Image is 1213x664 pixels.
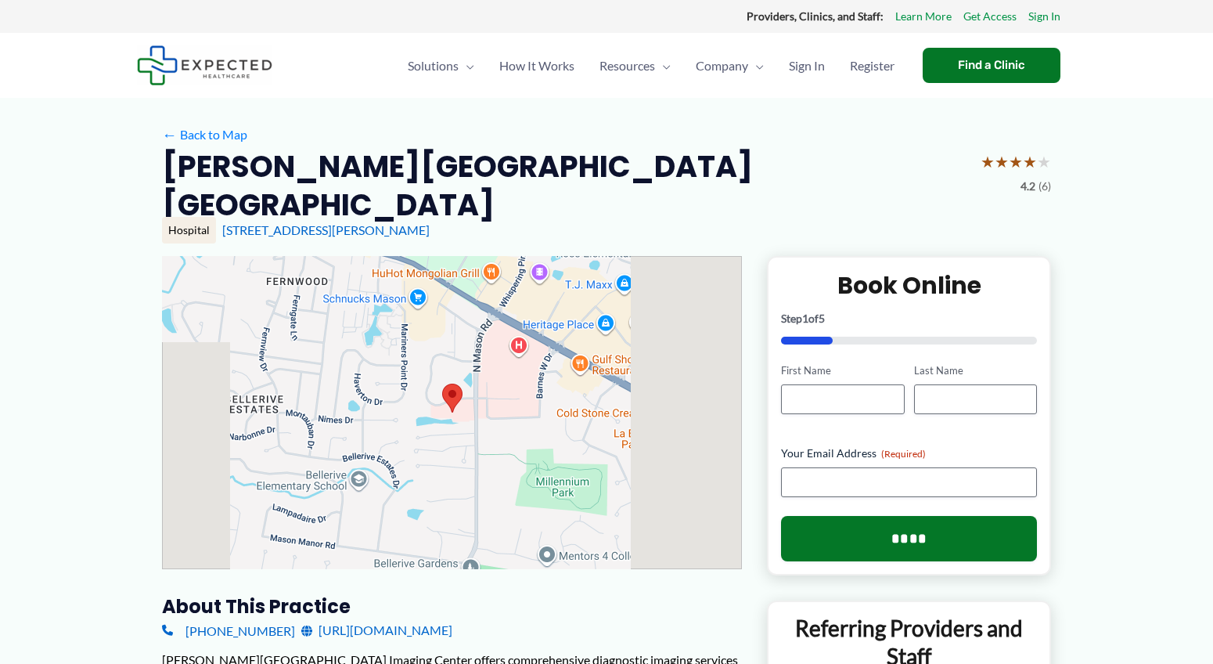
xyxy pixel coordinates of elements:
[162,619,295,642] a: [PHONE_NUMBER]
[395,38,487,93] a: SolutionsMenu Toggle
[781,363,904,378] label: First Name
[850,38,894,93] span: Register
[599,38,655,93] span: Resources
[222,222,430,237] a: [STREET_ADDRESS][PERSON_NAME]
[162,123,247,146] a: ←Back to Map
[1028,6,1060,27] a: Sign In
[781,270,1037,301] h2: Book Online
[981,147,995,176] span: ★
[837,38,907,93] a: Register
[914,363,1037,378] label: Last Name
[587,38,683,93] a: ResourcesMenu Toggle
[963,6,1017,27] a: Get Access
[683,38,776,93] a: CompanyMenu Toggle
[776,38,837,93] a: Sign In
[137,45,272,85] img: Expected Healthcare Logo - side, dark font, small
[995,147,1009,176] span: ★
[487,38,587,93] a: How It Works
[881,448,926,460] span: (Required)
[162,127,177,142] span: ←
[781,313,1037,324] p: Step of
[789,38,825,93] span: Sign In
[499,38,574,93] span: How It Works
[655,38,671,93] span: Menu Toggle
[781,446,1037,461] label: Your Email Address
[1037,147,1051,176] span: ★
[162,594,742,619] h3: About this practice
[802,312,808,325] span: 1
[748,38,764,93] span: Menu Toggle
[459,38,474,93] span: Menu Toggle
[895,6,952,27] a: Learn More
[162,217,216,244] div: Hospital
[1038,176,1051,197] span: (6)
[696,38,748,93] span: Company
[1020,176,1035,197] span: 4.2
[819,312,825,325] span: 5
[395,38,907,93] nav: Primary Site Navigation
[162,147,968,225] h2: [PERSON_NAME][GEOGRAPHIC_DATA] [GEOGRAPHIC_DATA]
[1009,147,1023,176] span: ★
[1023,147,1037,176] span: ★
[408,38,459,93] span: Solutions
[923,48,1060,83] a: Find a Clinic
[301,619,452,642] a: [URL][DOMAIN_NAME]
[747,9,884,23] strong: Providers, Clinics, and Staff:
